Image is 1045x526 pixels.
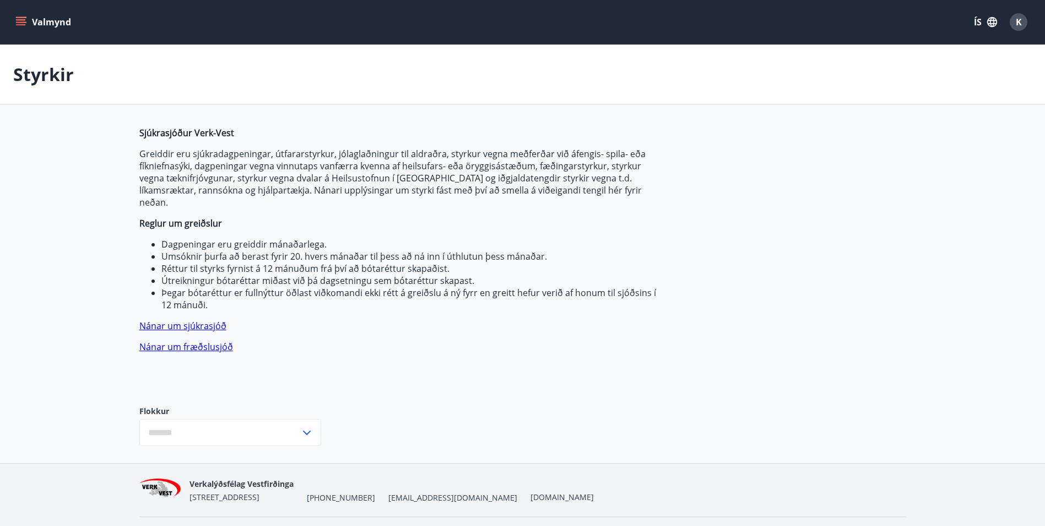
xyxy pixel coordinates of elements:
[189,492,259,502] span: [STREET_ADDRESS]
[161,262,659,275] li: Réttur til styrks fyrnist á 12 mánuðum frá því að bótaréttur skapaðist.
[139,217,222,229] strong: Reglur um greiðslur
[530,492,594,502] a: [DOMAIN_NAME]
[139,127,234,139] strong: Sjúkrasjóður Verk-Vest
[1016,16,1022,28] span: K
[161,250,659,262] li: Umsóknir þurfa að berast fyrir 20. hvers mánaðar til þess að ná inn í úthlutun þess mánaðar.
[161,287,659,311] li: Þegar bótaréttur er fullnýttur öðlast viðkomandi ekki rétt á greiðslu á ný fyrr en greitt hefur v...
[139,148,659,208] p: Greiddir eru sjúkradagpeningar, útfararstyrkur, jólaglaðningur til aldraðra, styrkur vegna meðfer...
[307,492,375,503] span: [PHONE_NUMBER]
[968,12,1003,32] button: ÍS
[161,275,659,287] li: Útreikningur bótaréttar miðast við þá dagsetningu sem bótaréttur skapast.
[388,492,517,503] span: [EMAIL_ADDRESS][DOMAIN_NAME]
[13,12,75,32] button: menu
[139,406,321,417] label: Flokkur
[161,238,659,250] li: Dagpeningar eru greiddir mánaðarlega.
[13,62,74,87] p: Styrkir
[139,479,181,502] img: jihgzMk4dcgjRAW2aMgpbAqQEG7LZi0j9dOLAUvz.png
[1005,9,1032,35] button: K
[189,479,294,489] span: Verkalýðsfélag Vestfirðinga
[139,341,233,353] a: Nánar um fræðslusjóð
[139,320,226,332] a: Nánar um sjúkrasjóð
